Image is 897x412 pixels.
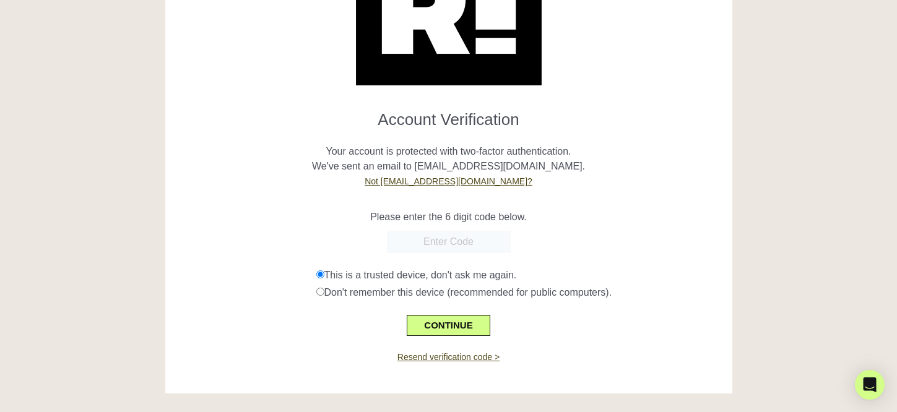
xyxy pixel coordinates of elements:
input: Enter Code [387,231,511,253]
a: Not [EMAIL_ADDRESS][DOMAIN_NAME]? [365,176,532,186]
a: Resend verification code > [397,352,500,362]
button: CONTINUE [407,315,490,336]
h1: Account Verification [175,100,723,129]
p: Please enter the 6 digit code below. [175,210,723,225]
div: This is a trusted device, don't ask me again. [316,268,723,283]
div: Don't remember this device (recommended for public computers). [316,285,723,300]
p: Your account is protected with two-factor authentication. We've sent an email to [EMAIL_ADDRESS][... [175,129,723,189]
div: Open Intercom Messenger [855,370,885,400]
